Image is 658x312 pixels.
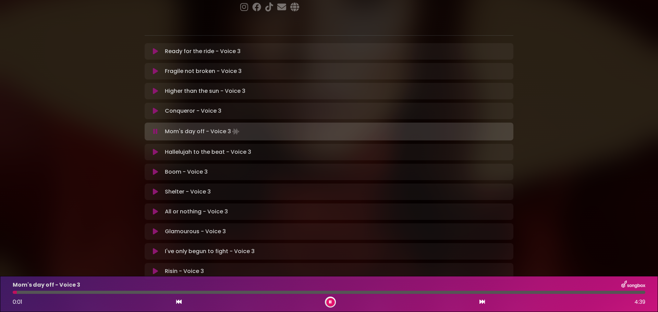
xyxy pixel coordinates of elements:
[165,127,241,136] p: Mom's day off - Voice 3
[165,188,211,196] p: Shelter - Voice 3
[165,87,245,95] p: Higher than the sun - Voice 3
[231,127,241,136] img: waveform4.gif
[13,281,80,289] p: Mom's day off - Voice 3
[165,267,204,275] p: Risin - Voice 3
[165,168,208,176] p: Boom - Voice 3
[165,148,251,156] p: Hallelujah to the beat - Voice 3
[165,67,242,75] p: Fragile not broken - Voice 3
[621,280,645,289] img: songbox-logo-white.png
[13,298,22,306] span: 0:01
[165,47,241,55] p: Ready for the ride - Voice 3
[165,107,221,115] p: Conqueror - Voice 3
[165,208,228,216] p: All or nothing - Voice 3
[165,227,226,236] p: Glamourous - Voice 3
[634,298,645,306] span: 4:39
[165,247,255,255] p: I've only begun to fight - Voice 3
